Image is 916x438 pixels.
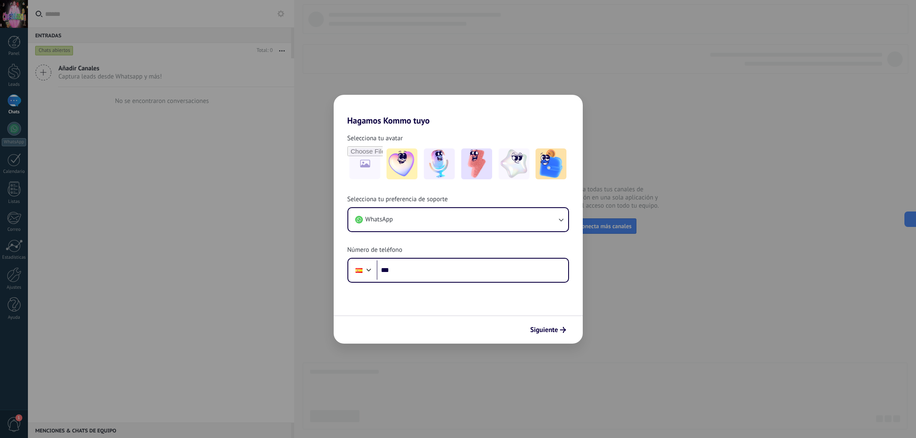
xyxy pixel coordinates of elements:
img: -1.jpeg [386,148,417,179]
img: -2.jpeg [424,148,455,179]
span: Número de teléfono [347,246,402,254]
h2: Hagamos Kommo tuyo [334,95,583,126]
button: WhatsApp [348,208,568,231]
img: -4.jpeg [499,148,530,179]
span: WhatsApp [365,215,393,224]
span: Selecciona tu avatar [347,134,403,143]
span: Siguiente [530,327,558,333]
img: -3.jpeg [461,148,492,179]
span: Selecciona tu preferencia de soporte [347,195,448,204]
div: Spain: + 34 [351,261,367,279]
img: -5.jpeg [536,148,566,179]
button: Siguiente [526,323,570,337]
